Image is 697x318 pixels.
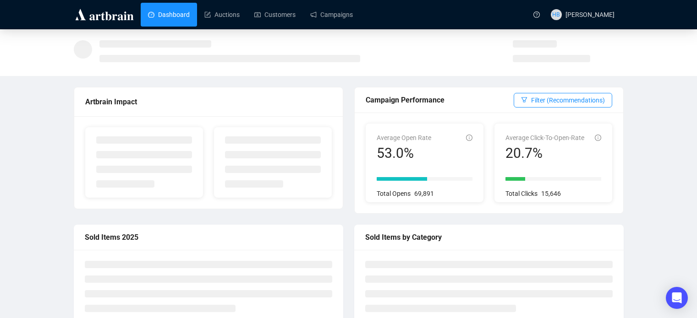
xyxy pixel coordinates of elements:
span: 69,891 [414,190,434,197]
span: HB [552,10,560,19]
a: Dashboard [148,3,190,27]
span: [PERSON_NAME] [565,11,615,18]
div: 20.7% [505,145,584,162]
img: logo [74,7,135,22]
span: Filter (Recommendations) [531,95,605,105]
span: Average Open Rate [377,134,431,141]
span: Average Click-To-Open-Rate [505,134,584,141]
div: Artbrain Impact [85,96,332,108]
div: 53.0% [377,145,431,162]
button: Filter (Recommendations) [514,93,612,108]
div: Sold Items 2025 [85,232,332,243]
div: Sold Items by Category [365,232,613,243]
span: info-circle [466,135,472,141]
span: filter [521,97,527,103]
span: Total Opens [377,190,411,197]
a: Campaigns [310,3,353,27]
span: info-circle [595,135,601,141]
div: Open Intercom Messenger [666,287,688,309]
a: Customers [254,3,296,27]
span: Total Clicks [505,190,538,197]
span: question-circle [533,11,540,18]
a: Auctions [204,3,240,27]
div: Campaign Performance [366,94,514,106]
span: 15,646 [541,190,561,197]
